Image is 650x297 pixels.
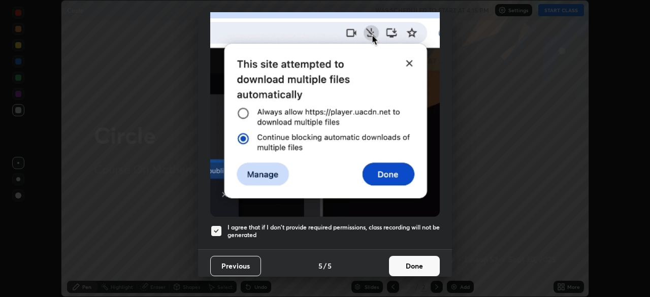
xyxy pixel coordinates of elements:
button: Previous [210,256,261,276]
button: Done [389,256,440,276]
h4: 5 [328,260,332,271]
h4: 5 [318,260,322,271]
h4: / [323,260,327,271]
h5: I agree that if I don't provide required permissions, class recording will not be generated [227,223,440,239]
